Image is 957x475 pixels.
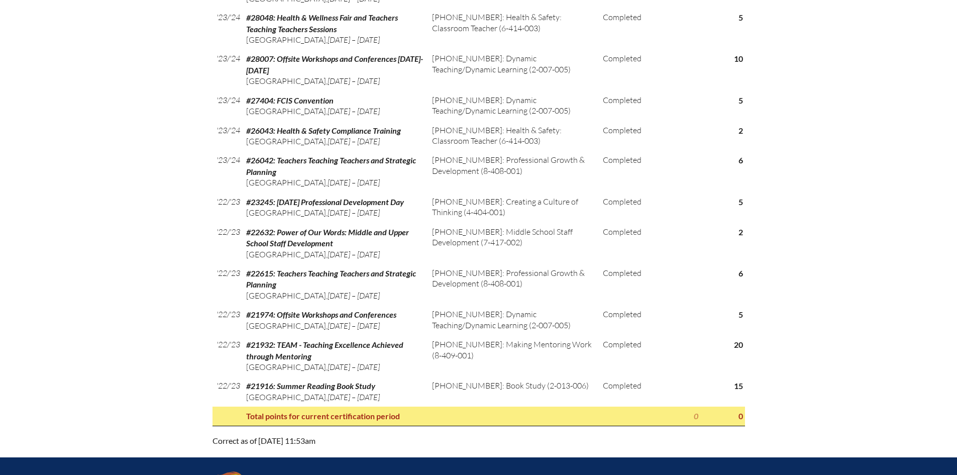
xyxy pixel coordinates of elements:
[738,197,743,207] strong: 5
[328,106,380,116] span: [DATE] – [DATE]
[246,208,326,218] span: [GEOGRAPHIC_DATA]
[328,291,380,301] span: [DATE] – [DATE]
[242,223,429,264] td: ,
[246,35,326,45] span: [GEOGRAPHIC_DATA]
[599,193,653,223] td: Completed
[242,335,429,376] td: ,
[246,381,375,391] span: #21916: Summer Reading Book Study
[428,8,599,49] td: [PHONE_NUMBER]: Health & Safety: Classroom Teacher (6-414-003)
[212,305,242,335] td: '22/'23
[599,223,653,264] td: Completed
[428,151,599,192] td: [PHONE_NUMBER]: Professional Growth & Development (8-408-001)
[246,392,326,402] span: [GEOGRAPHIC_DATA]
[246,13,398,33] span: #28048: Health & Wellness Fair and Teachers Teaching Teachers Sessions
[212,264,242,305] td: '22/'23
[428,305,599,335] td: [PHONE_NUMBER]: Dynamic Teaching/Dynamic Learning (2-007-005)
[700,407,745,426] th: 0
[428,49,599,90] td: [PHONE_NUMBER]: Dynamic Teaching/Dynamic Learning (2-007-005)
[246,197,404,207] span: #23245: [DATE] Professional Development Day
[246,362,326,372] span: [GEOGRAPHIC_DATA]
[428,376,599,407] td: [PHONE_NUMBER]: Book Study (2-013-006)
[738,227,743,237] strong: 2
[242,264,429,305] td: ,
[212,151,242,192] td: '23/'24
[734,340,743,349] strong: 20
[212,8,242,49] td: '23/'24
[242,121,429,151] td: ,
[599,8,653,49] td: Completed
[328,208,380,218] span: [DATE] – [DATE]
[212,223,242,264] td: '22/'23
[242,49,429,90] td: ,
[599,121,653,151] td: Completed
[328,249,380,259] span: [DATE] – [DATE]
[246,249,326,259] span: [GEOGRAPHIC_DATA]
[738,268,743,278] strong: 6
[428,91,599,121] td: [PHONE_NUMBER]: Dynamic Teaching/Dynamic Learning (2-007-005)
[212,91,242,121] td: '23/'24
[212,49,242,90] td: '23/'24
[328,177,380,187] span: [DATE] – [DATE]
[599,151,653,192] td: Completed
[653,407,700,426] th: 0
[246,126,401,135] span: #26043: Health & Safety Compliance Training
[738,310,743,319] strong: 5
[328,76,380,86] span: [DATE] – [DATE]
[246,155,416,176] span: #26042: Teachers Teaching Teachers and Strategic Planning
[242,8,429,49] td: ,
[734,54,743,63] strong: 10
[738,96,743,105] strong: 5
[246,177,326,187] span: [GEOGRAPHIC_DATA]
[246,96,334,105] span: #27404: FCIS Convention
[246,291,326,301] span: [GEOGRAPHIC_DATA]
[599,305,653,335] td: Completed
[738,13,743,22] strong: 5
[242,305,429,335] td: ,
[599,91,653,121] td: Completed
[246,106,326,116] span: [GEOGRAPHIC_DATA]
[599,335,653,376] td: Completed
[212,121,242,151] td: '23/'24
[246,76,326,86] span: [GEOGRAPHIC_DATA]
[738,155,743,165] strong: 6
[599,376,653,407] td: Completed
[428,193,599,223] td: [PHONE_NUMBER]: Creating a Culture of Thinking (4-404-001)
[428,264,599,305] td: [PHONE_NUMBER]: Professional Growth & Development (8-408-001)
[246,310,396,319] span: #21974: Offsite Workshops and Conferences
[328,392,380,402] span: [DATE] – [DATE]
[328,362,380,372] span: [DATE] – [DATE]
[242,151,429,192] td: ,
[428,121,599,151] td: [PHONE_NUMBER]: Health & Safety: Classroom Teacher (6-414-003)
[212,335,242,376] td: '22/'23
[242,193,429,223] td: ,
[428,335,599,376] td: [PHONE_NUMBER]: Making Mentoring Work (8-409-001)
[734,381,743,391] strong: 15
[428,223,599,264] td: [PHONE_NUMBER]: Middle School Staff Development (7-417-002)
[246,268,416,289] span: #22615: Teachers Teaching Teachers and Strategic Planning
[212,193,242,223] td: '22/'23
[246,54,423,74] span: #28007: Offsite Workshops and Conferences [DATE]-[DATE]
[246,227,409,248] span: #22632: Power of Our Words: Middle and Upper School Staff Development
[599,264,653,305] td: Completed
[246,321,326,331] span: [GEOGRAPHIC_DATA]
[328,35,380,45] span: [DATE] – [DATE]
[246,340,403,360] span: #21932: TEAM - Teaching Excellence Achieved through Mentoring
[246,136,326,146] span: [GEOGRAPHIC_DATA]
[599,49,653,90] td: Completed
[242,91,429,121] td: ,
[328,136,380,146] span: [DATE] – [DATE]
[738,126,743,135] strong: 2
[328,321,380,331] span: [DATE] – [DATE]
[242,376,429,407] td: ,
[212,376,242,407] td: '22/'23
[242,407,653,426] th: Total points for current certification period
[212,434,566,447] p: Correct as of [DATE] 11:53am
